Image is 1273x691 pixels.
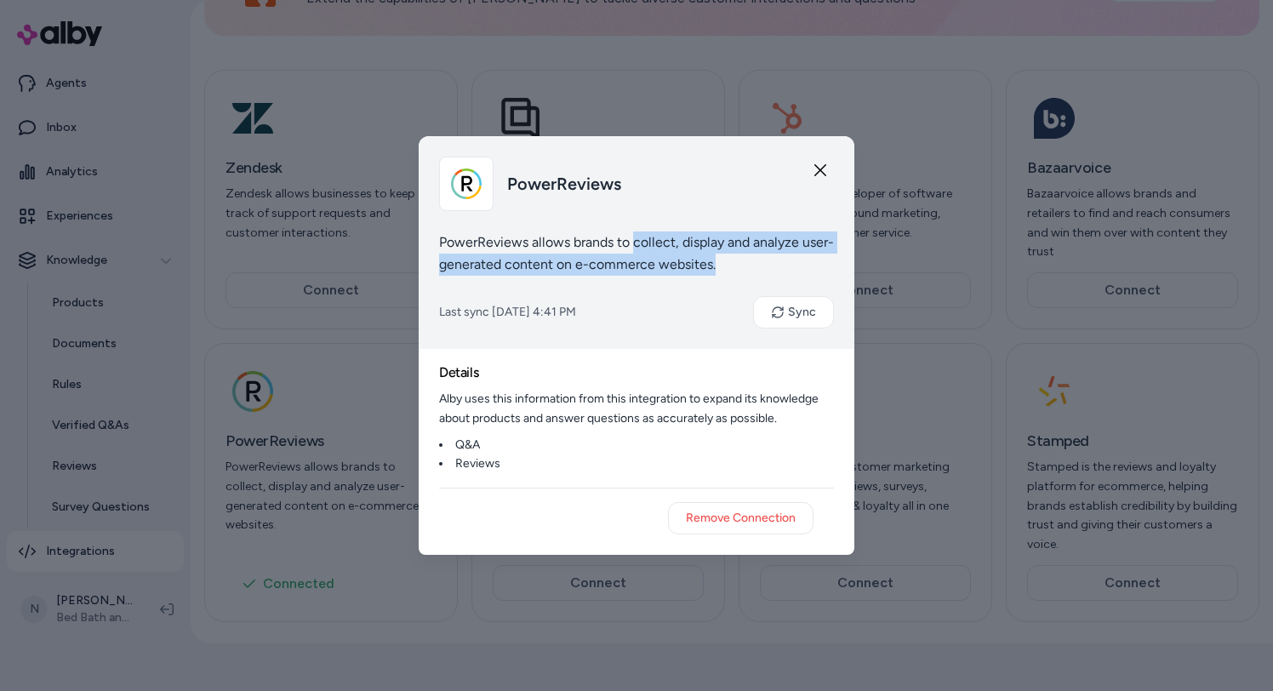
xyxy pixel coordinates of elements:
[439,303,576,323] p: Last sync [DATE] 4:41 PM
[439,363,478,383] h3: Details
[439,390,834,474] p: Alby uses this information from this integration to expand its knowledge about products and answe...
[439,436,834,455] li: Q&A
[668,502,813,534] button: Remove Connection
[753,296,834,328] button: Sync
[507,174,621,195] h2: PowerReviews
[439,454,834,474] li: Reviews
[439,231,834,276] p: PowerReviews allows brands to collect, display and analyze user-generated content on e-commerce w...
